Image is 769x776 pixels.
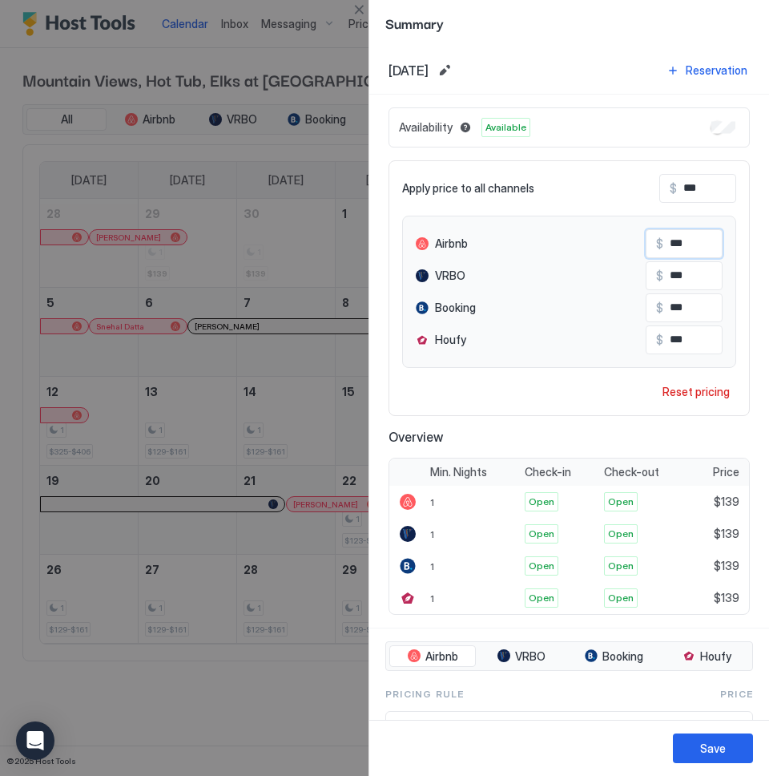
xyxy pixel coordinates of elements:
[402,181,534,196] span: Apply price to all channels
[515,649,546,664] span: VRBO
[720,687,753,701] span: Price
[566,645,661,668] button: Booking
[435,61,454,80] button: Edit date range
[529,495,554,509] span: Open
[656,381,736,402] button: Reset pricing
[430,592,434,604] span: 1
[529,591,554,605] span: Open
[435,333,466,347] span: Houfy
[686,62,747,79] div: Reservation
[479,645,563,668] button: VRBO
[714,591,739,605] span: $139
[399,120,453,135] span: Availability
[714,527,739,541] span: $139
[662,383,730,400] div: Reset pricing
[435,301,476,315] span: Booking
[604,465,659,479] span: Check-out
[385,13,753,33] span: Summary
[456,118,475,137] button: Blocked dates override all pricing rules and remain unavailable until manually unblocked
[389,645,476,668] button: Airbnb
[656,301,663,315] span: $
[529,559,554,573] span: Open
[713,465,739,479] span: Price
[670,181,677,196] span: $
[425,649,458,664] span: Airbnb
[714,495,739,509] span: $139
[389,63,429,79] span: [DATE]
[714,559,739,573] span: $139
[608,527,634,541] span: Open
[656,269,663,283] span: $
[385,687,464,701] span: Pricing Rule
[430,465,487,479] span: Min. Nights
[435,236,468,251] span: Airbnb
[529,527,554,541] span: Open
[656,333,663,347] span: $
[664,59,750,81] button: Reservation
[673,734,753,763] button: Save
[700,649,731,664] span: Houfy
[485,120,526,135] span: Available
[525,465,571,479] span: Check-in
[430,560,434,572] span: 1
[608,591,634,605] span: Open
[430,528,434,540] span: 1
[385,641,753,672] div: tab-group
[700,740,726,757] div: Save
[602,649,643,664] span: Booking
[656,236,663,251] span: $
[430,496,434,508] span: 1
[608,559,634,573] span: Open
[608,495,634,509] span: Open
[389,429,750,445] span: Overview
[16,721,54,760] div: Open Intercom Messenger
[664,645,749,668] button: Houfy
[435,269,465,283] span: VRBO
